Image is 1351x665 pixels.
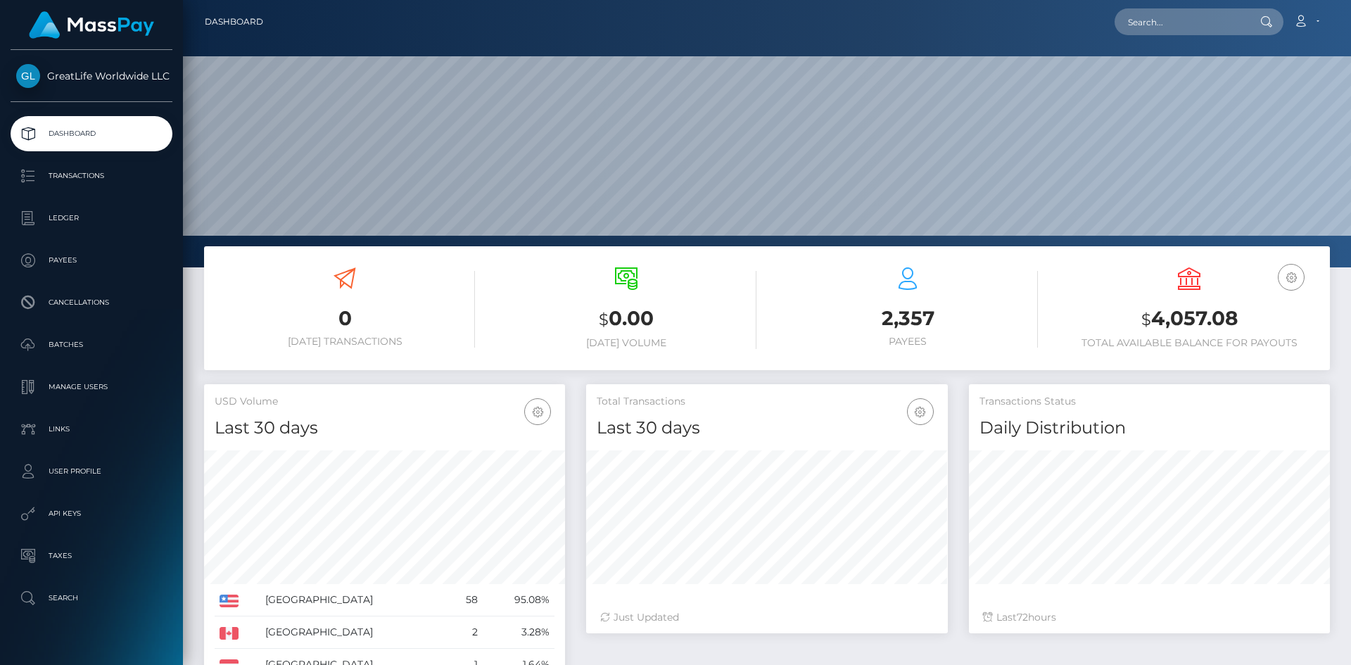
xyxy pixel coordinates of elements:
[11,496,172,531] a: API Keys
[597,416,937,441] h4: Last 30 days
[16,165,167,186] p: Transactions
[600,610,933,625] div: Just Updated
[16,503,167,524] p: API Keys
[11,581,172,616] a: Search
[496,337,756,349] h6: [DATE] Volume
[599,310,609,329] small: $
[16,208,167,229] p: Ledger
[11,201,172,236] a: Ledger
[979,395,1319,409] h5: Transactions Status
[496,305,756,334] h3: 0.00
[1115,8,1247,35] input: Search...
[1059,305,1319,334] h3: 4,057.08
[778,305,1038,332] h3: 2,357
[483,616,554,649] td: 3.28%
[215,395,554,409] h5: USD Volume
[11,412,172,447] a: Links
[1141,310,1151,329] small: $
[16,64,40,88] img: GreatLife Worldwide LLC
[11,538,172,574] a: Taxes
[448,584,483,616] td: 58
[16,250,167,271] p: Payees
[483,584,554,616] td: 95.08%
[1017,611,1028,623] span: 72
[11,454,172,489] a: User Profile
[16,292,167,313] p: Cancellations
[448,616,483,649] td: 2
[778,336,1038,348] h6: Payees
[11,327,172,362] a: Batches
[16,376,167,398] p: Manage Users
[205,7,263,37] a: Dashboard
[16,588,167,609] p: Search
[16,461,167,482] p: User Profile
[16,419,167,440] p: Links
[220,627,239,640] img: CA.png
[16,123,167,144] p: Dashboard
[11,285,172,320] a: Cancellations
[1059,337,1319,349] h6: Total Available Balance for Payouts
[11,70,172,82] span: GreatLife Worldwide LLC
[11,369,172,405] a: Manage Users
[29,11,154,39] img: MassPay Logo
[260,616,448,649] td: [GEOGRAPHIC_DATA]
[11,243,172,278] a: Payees
[983,610,1316,625] div: Last hours
[979,416,1319,441] h4: Daily Distribution
[11,158,172,194] a: Transactions
[260,584,448,616] td: [GEOGRAPHIC_DATA]
[215,416,554,441] h4: Last 30 days
[220,595,239,607] img: US.png
[16,545,167,566] p: Taxes
[215,305,475,332] h3: 0
[597,395,937,409] h5: Total Transactions
[215,336,475,348] h6: [DATE] Transactions
[11,116,172,151] a: Dashboard
[16,334,167,355] p: Batches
